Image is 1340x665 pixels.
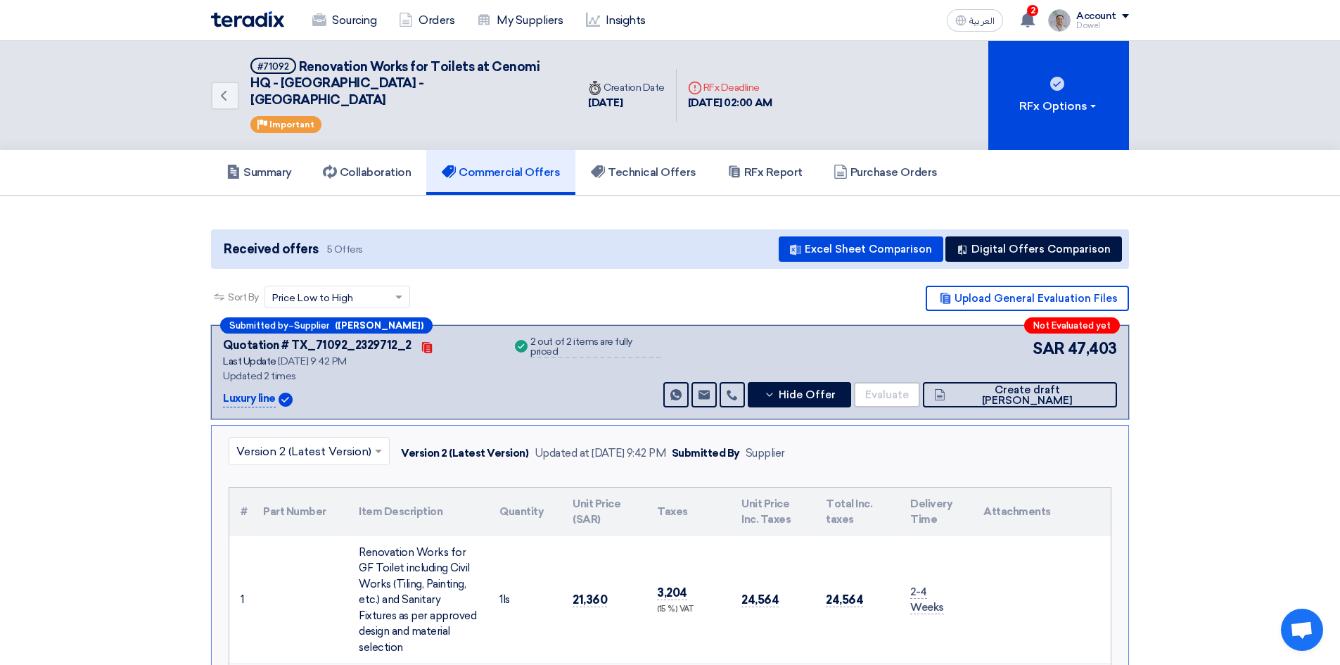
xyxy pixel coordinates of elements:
[945,236,1122,262] button: Digital Offers Comparison
[1048,9,1071,32] img: IMG_1753965247717.jpg
[1076,22,1129,30] div: Dowel
[657,604,719,616] div: (15 %) VAT
[307,150,427,195] a: Collaboration
[257,62,289,71] div: #71092
[1019,98,1099,115] div: RFx Options
[250,58,560,108] h5: Renovation Works for Toilets at Cenomi HQ - U Walk - Riyadh
[335,321,423,330] b: ([PERSON_NAME])
[746,445,785,462] div: Supplier
[926,286,1129,311] button: Upload General Evaluation Files
[741,593,779,607] span: 24,564
[688,95,772,111] div: [DATE] 02:00 AM
[575,150,711,195] a: Technical Offers
[229,536,252,664] td: 1
[588,95,665,111] div: [DATE]
[988,41,1129,150] button: RFx Options
[818,150,953,195] a: Purchase Orders
[228,290,259,305] span: Sort By
[279,393,293,407] img: Verified Account
[854,382,920,407] button: Evaluate
[466,5,574,36] a: My Suppliers
[865,390,909,400] span: Evaluate
[229,321,288,330] span: Submitted by
[1033,337,1065,360] span: SAR
[499,593,503,606] span: 1
[748,382,851,407] button: Hide Offer
[646,488,730,536] th: Taxes
[223,391,276,407] p: Luxury line
[1076,11,1116,23] div: Account
[1068,337,1117,360] span: 47,403
[347,488,488,536] th: Item Description
[388,5,466,36] a: Orders
[730,488,815,536] th: Unit Price Inc. Taxes
[657,585,687,600] span: 3,204
[250,59,540,108] span: Renovation Works for Toilets at Cenomi HQ - [GEOGRAPHIC_DATA] - [GEOGRAPHIC_DATA]
[323,165,411,179] h5: Collaboration
[573,593,607,607] span: 21,360
[1033,321,1111,330] span: Not Evaluated yet
[947,9,1003,32] button: العربية
[591,165,696,179] h5: Technical Offers
[575,5,657,36] a: Insights
[530,337,661,358] div: 2 out of 2 items are fully priced
[969,16,995,26] span: العربية
[226,165,292,179] h5: Summary
[488,536,561,664] td: ls
[301,5,388,36] a: Sourcing
[220,317,433,334] div: –
[1281,609,1323,651] div: Open chat
[426,150,575,195] a: Commercial Offers
[223,369,495,384] div: Updated 2 times
[488,488,561,536] th: Quantity
[1027,5,1038,16] span: 2
[727,165,803,179] h5: RFx Report
[278,355,346,367] span: [DATE] 9:42 PM
[294,321,329,330] span: Supplier
[211,11,284,27] img: Teradix logo
[229,488,252,536] th: #
[826,593,863,607] span: 24,564
[223,355,276,367] span: Last Update
[923,382,1117,407] button: Create draft [PERSON_NAME]
[949,385,1106,406] span: Create draft [PERSON_NAME]
[834,165,938,179] h5: Purchase Orders
[712,150,818,195] a: RFx Report
[359,545,477,656] div: Renovation Works for GF Toilet including Civil Works (Tiling, Painting, etc.) and Sanitary Fixtur...
[442,165,560,179] h5: Commercial Offers
[688,80,772,95] div: RFx Deadline
[779,390,836,400] span: Hide Offer
[252,488,347,536] th: Part Number
[535,445,666,462] div: Updated at [DATE] 9:42 PM
[561,488,646,536] th: Unit Price (SAR)
[223,337,411,354] div: Quotation # TX_71092_2329712_2
[815,488,899,536] th: Total Inc. taxes
[588,80,665,95] div: Creation Date
[401,445,529,462] div: Version 2 (Latest Version)
[672,445,740,462] div: Submitted By
[972,488,1111,536] th: Attachments
[327,243,363,256] span: 5 Offers
[272,291,353,305] span: Price Low to High
[910,585,944,615] span: 2-4 Weeks
[211,150,307,195] a: Summary
[224,240,319,259] span: Received offers
[779,236,943,262] button: Excel Sheet Comparison
[899,488,972,536] th: Delivery Time
[269,120,314,129] span: Important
